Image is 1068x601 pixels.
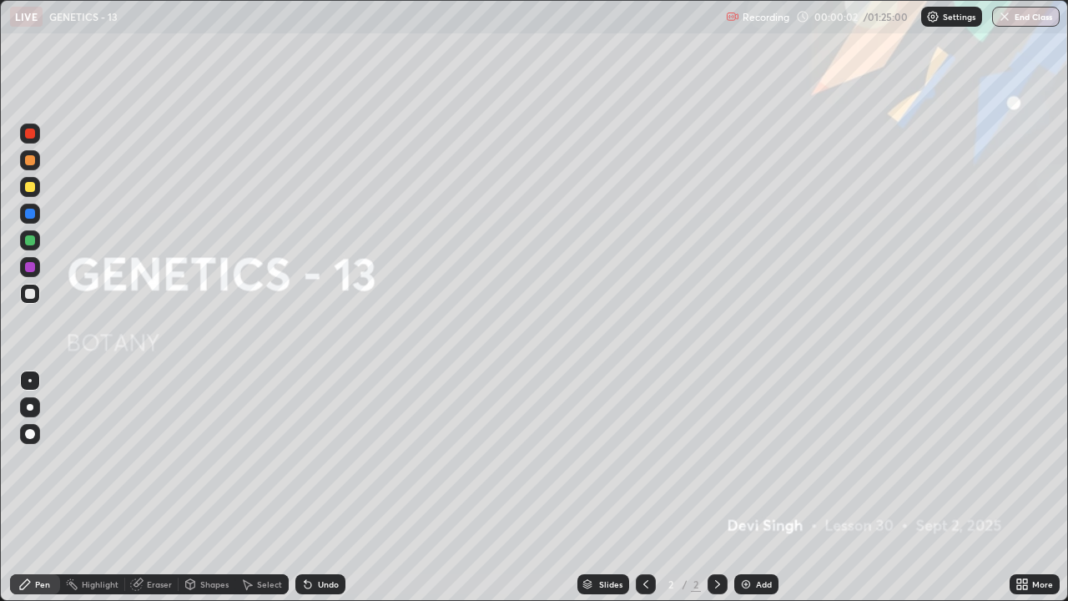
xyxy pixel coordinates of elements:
div: Highlight [82,580,118,588]
p: Recording [743,11,789,23]
p: GENETICS - 13 [49,10,118,23]
img: recording.375f2c34.svg [726,10,739,23]
p: Settings [943,13,975,21]
div: Undo [318,580,339,588]
div: / [683,579,688,589]
img: class-settings-icons [926,10,940,23]
div: Select [257,580,282,588]
div: Slides [599,580,622,588]
div: Pen [35,580,50,588]
div: Add [756,580,772,588]
div: More [1032,580,1053,588]
div: Shapes [200,580,229,588]
img: add-slide-button [739,578,753,591]
div: Eraser [147,580,172,588]
div: 2 [691,577,701,592]
p: LIVE [15,10,38,23]
div: 2 [662,579,679,589]
img: end-class-cross [998,10,1011,23]
button: End Class [992,7,1060,27]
